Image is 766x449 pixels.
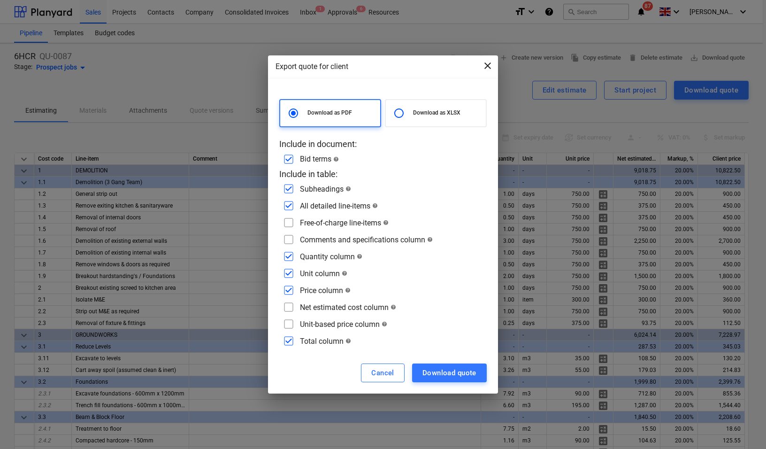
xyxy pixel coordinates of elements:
[279,169,487,180] p: Include in table:
[307,109,376,117] p: Download as PDF
[343,287,351,293] span: help
[300,155,339,163] div: Bid terms
[300,303,396,312] div: Net estimated cost column
[300,218,389,227] div: Free-of-charge line-items
[380,321,387,327] span: help
[276,61,490,72] div: Export quote for client
[355,254,362,259] span: help
[300,286,351,295] div: Price column
[344,186,351,192] span: help
[344,338,351,344] span: help
[300,269,347,278] div: Unit column
[413,109,482,117] p: Download as XLSX
[300,337,351,346] div: Total column
[279,139,487,150] p: Include in document:
[385,99,487,127] div: Download as XLSX
[300,320,387,329] div: Unit-based price column
[482,60,493,75] div: close
[425,237,433,242] span: help
[371,367,394,379] div: Cancel
[300,235,433,244] div: Comments and specifications column
[482,60,493,71] span: close
[331,156,339,162] span: help
[361,364,405,382] button: Cancel
[389,304,396,310] span: help
[381,220,389,225] span: help
[370,203,378,209] span: help
[300,252,362,261] div: Quantity column
[422,367,476,379] div: Download quote
[340,271,347,276] span: help
[412,364,487,382] button: Download quote
[300,201,378,210] div: All detailed line-items
[279,99,381,127] div: Download as PDF
[300,185,351,194] div: Subheadings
